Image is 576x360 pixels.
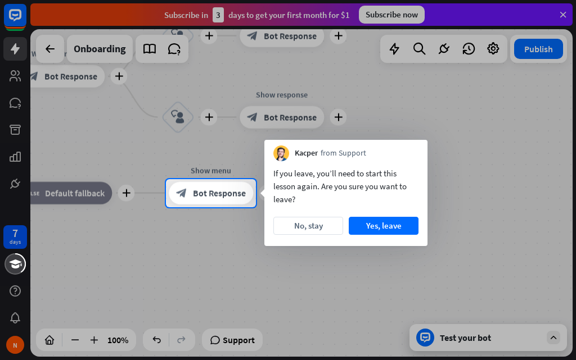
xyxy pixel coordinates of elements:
span: Bot Response [193,188,246,199]
button: Open LiveChat chat widget [9,4,43,38]
span: from Support [321,148,366,159]
div: If you leave, you’ll need to start this lesson again. Are you sure you want to leave? [273,167,418,206]
button: Yes, leave [349,217,418,235]
i: block_bot_response [176,188,187,199]
span: Kacper [295,148,318,159]
button: No, stay [273,217,343,235]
